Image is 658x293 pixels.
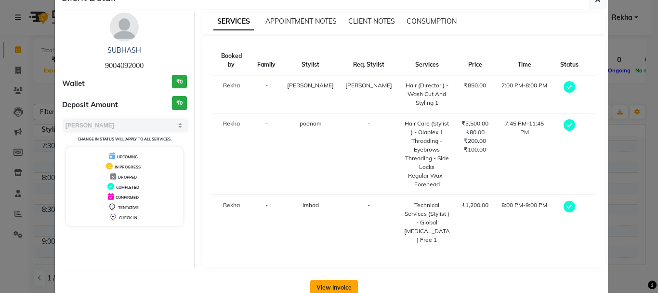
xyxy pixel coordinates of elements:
td: Rekha [211,113,252,195]
div: ₹1,200.00 [461,201,488,209]
span: APPOINTMENT NOTES [265,17,337,26]
span: SERVICES [213,13,254,30]
span: CONFIRMED [116,195,139,200]
th: Status [554,46,584,75]
span: Irshad [303,201,319,209]
div: Technical Services (Stylist ) - Global [MEDICAL_DATA] Free 1 [404,201,450,244]
span: 9004092000 [105,61,144,70]
div: Threading - Eyebrows [404,137,450,154]
span: CLIENT NOTES [348,17,395,26]
div: ₹80.00 [461,128,488,137]
span: [PERSON_NAME] [345,82,392,89]
th: Booked by [211,46,252,75]
h3: ₹0 [172,96,187,110]
span: Deposit Amount [62,99,118,111]
div: Hair Care (Stylist ) - Olaplex 1 [404,119,450,137]
div: Regular Wax - Forehead [404,171,450,189]
td: 7:45 PM-11:45 PM [494,113,554,195]
div: ₹100.00 [461,145,488,154]
th: Stylist [281,46,340,75]
td: - [251,113,281,195]
span: DROPPED [118,175,137,180]
small: Change in status will apply to all services. [78,137,171,141]
img: avatar [110,13,139,42]
td: Rekha [211,75,252,113]
div: ₹850.00 [461,81,488,90]
div: Threading - Side Locks [404,154,450,171]
div: ₹3,500.00 [461,119,488,128]
span: COMPLETED [116,185,139,190]
span: poonam [300,120,322,127]
td: - [251,75,281,113]
span: TENTATIVE [118,205,139,210]
th: Price [456,46,494,75]
span: [PERSON_NAME] [287,82,334,89]
td: 8:00 PM-9:00 PM [494,195,554,251]
th: Services [398,46,456,75]
div: ₹200.00 [461,137,488,145]
div: Hair (Director ) - Wash Cut And Styling 1 [404,81,450,107]
span: IN PROGRESS [115,165,141,169]
a: SUBHASH [107,46,141,55]
th: Family [251,46,281,75]
h3: ₹0 [172,75,187,89]
th: Req. Stylist [340,46,398,75]
td: 7:00 PM-8:00 PM [494,75,554,113]
span: UPCOMING [117,154,138,159]
th: Time [494,46,554,75]
span: CHECK-IN [119,215,137,220]
td: Rekha [211,195,252,251]
span: CONSUMPTION [407,17,457,26]
td: - [251,195,281,251]
td: - [340,195,398,251]
span: Wallet [62,78,85,89]
td: - [340,113,398,195]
